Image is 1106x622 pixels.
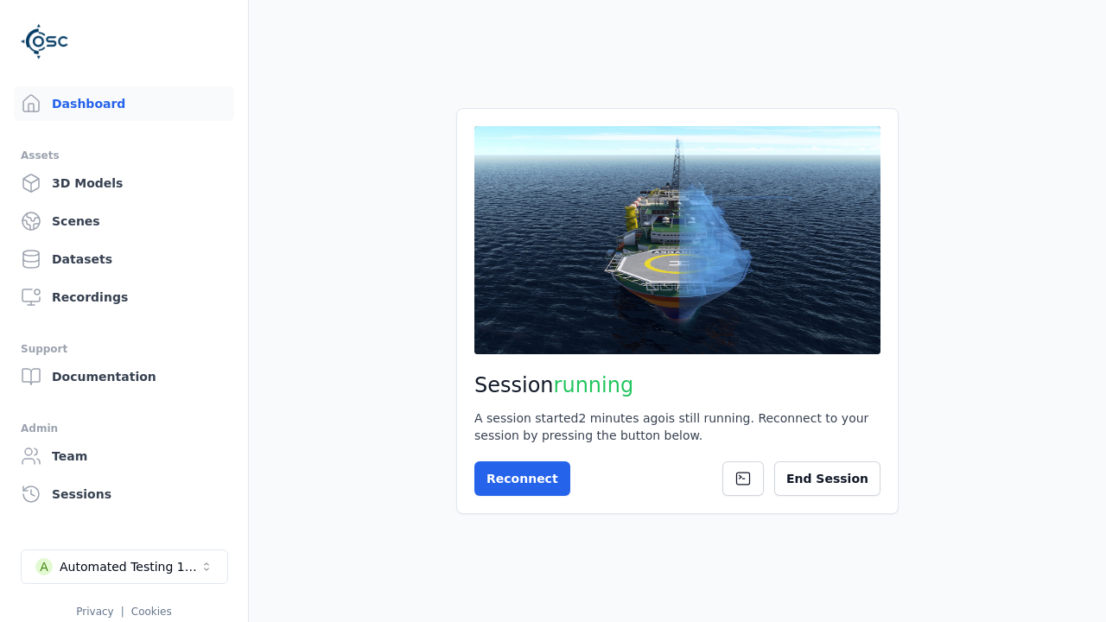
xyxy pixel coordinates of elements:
[60,558,200,575] div: Automated Testing 1 - Playwright
[14,86,234,121] a: Dashboard
[474,409,880,444] div: A session started 2 minutes ago is still running. Reconnect to your session by pressing the butto...
[21,145,227,166] div: Assets
[131,606,172,618] a: Cookies
[76,606,113,618] a: Privacy
[21,418,227,439] div: Admin
[21,339,227,359] div: Support
[35,558,53,575] div: A
[14,242,234,276] a: Datasets
[14,166,234,200] a: 3D Models
[14,439,234,473] a: Team
[21,549,228,584] button: Select a workspace
[14,477,234,511] a: Sessions
[774,461,880,496] button: End Session
[474,461,570,496] button: Reconnect
[121,606,124,618] span: |
[554,373,634,397] span: running
[14,204,234,238] a: Scenes
[21,17,69,66] img: Logo
[14,280,234,314] a: Recordings
[14,359,234,394] a: Documentation
[474,371,880,399] h2: Session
